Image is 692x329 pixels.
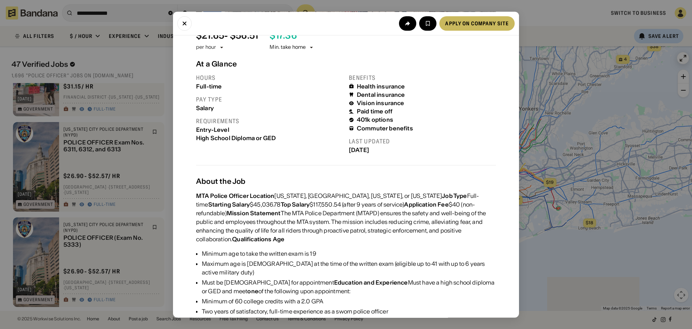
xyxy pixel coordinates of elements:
div: Location [250,192,274,199]
div: Pay type [196,96,343,103]
div: Age [273,235,284,243]
div: At a Glance [196,60,496,68]
div: Requirements [196,117,343,125]
div: $ 21.65 - $56.51 [196,31,258,41]
div: Two years of satisfactory, full-time experience as a sworn police officer [202,307,496,316]
div: Mission Statement [227,209,281,217]
button: Close [177,16,192,30]
div: $ 17.36 [270,31,297,41]
div: Vision insurance [357,100,404,107]
div: Minimum of 60 college credits with a 2.0 GPA [202,297,496,306]
div: Hours [196,74,343,82]
div: Dental insurance [357,91,405,98]
div: Commuter benefits [357,125,413,132]
div: Starting Salary [208,201,250,208]
div: Paid time off [357,108,392,115]
div: Minimum age to take the written exam is 19 [202,249,496,258]
div: MTA Police Officer [196,192,249,199]
div: [DATE] [349,147,496,153]
div: Qualifications [232,235,271,243]
div: Salary [196,105,343,112]
div: Must be [DEMOGRAPHIC_DATA] for appointment Must have a high school diploma or GED and meet of the... [202,278,496,295]
div: Maximum age is [DEMOGRAPHIC_DATA] at the time of the written exam (eligible up to 41 with up to 6... [202,259,496,277]
div: [US_STATE], [GEOGRAPHIC_DATA], [US_STATE], or [US_STATE] Full-time $45,036.78 $117,550.54 (after ... [196,191,496,243]
div: Application Fee [404,201,448,208]
div: one [247,287,258,295]
div: Entry-Level [196,126,343,133]
div: Apply on company site [445,21,509,26]
div: Top Salary [281,201,310,208]
div: Last updated [349,138,496,145]
div: Benefits [349,74,496,82]
div: 401k options [357,117,393,124]
div: Job Type [442,192,467,199]
div: per hour [196,44,216,51]
div: Min. take home [270,44,314,51]
div: Education and Experience [334,279,408,286]
div: Full-time [196,83,343,90]
div: Health insurance [357,83,405,90]
div: About the Job [196,177,496,186]
div: High School Diploma or GED [196,135,343,142]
